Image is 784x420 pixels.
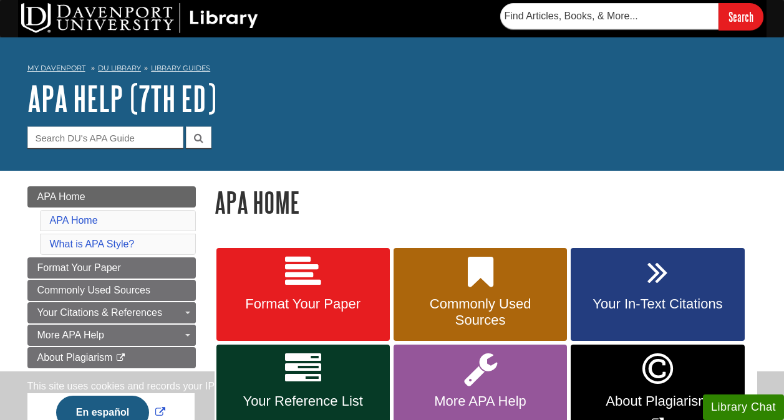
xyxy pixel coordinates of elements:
a: Your In-Text Citations [571,248,744,341]
span: More APA Help [37,330,104,340]
a: About Plagiarism [27,347,196,368]
a: DU Library [98,64,141,72]
button: Library Chat [703,394,784,420]
a: APA Home [27,186,196,208]
i: This link opens in a new window [115,354,126,362]
a: Your Citations & References [27,302,196,323]
span: Format Your Paper [226,296,380,312]
span: About Plagiarism [580,393,735,409]
span: Format Your Paper [37,262,121,273]
span: About Plagiarism [37,352,113,363]
span: Your Citations & References [37,307,162,318]
span: APA Home [37,191,85,202]
input: Search [719,3,763,30]
input: Search DU's APA Guide [27,126,183,148]
a: Commonly Used Sources [394,248,567,341]
form: Searches DU Library's articles, books, and more [500,3,763,30]
a: My Davenport [27,63,85,74]
span: Your Reference List [226,393,380,409]
span: Commonly Used Sources [37,285,150,295]
input: Find Articles, Books, & More... [500,3,719,29]
a: More APA Help [27,325,196,346]
h1: APA Home [215,186,757,218]
a: Commonly Used Sources [27,280,196,301]
a: APA Help (7th Ed) [27,79,216,118]
a: APA Home [50,215,98,226]
a: What is APA Style? [50,239,135,249]
span: Commonly Used Sources [403,296,558,328]
a: Link opens in new window [53,407,168,418]
span: More APA Help [403,393,558,409]
span: Your In-Text Citations [580,296,735,312]
a: Format Your Paper [27,257,196,279]
img: DU Library [21,3,258,33]
a: Library Guides [151,64,210,72]
nav: breadcrumb [27,60,757,80]
a: Format Your Paper [216,248,390,341]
